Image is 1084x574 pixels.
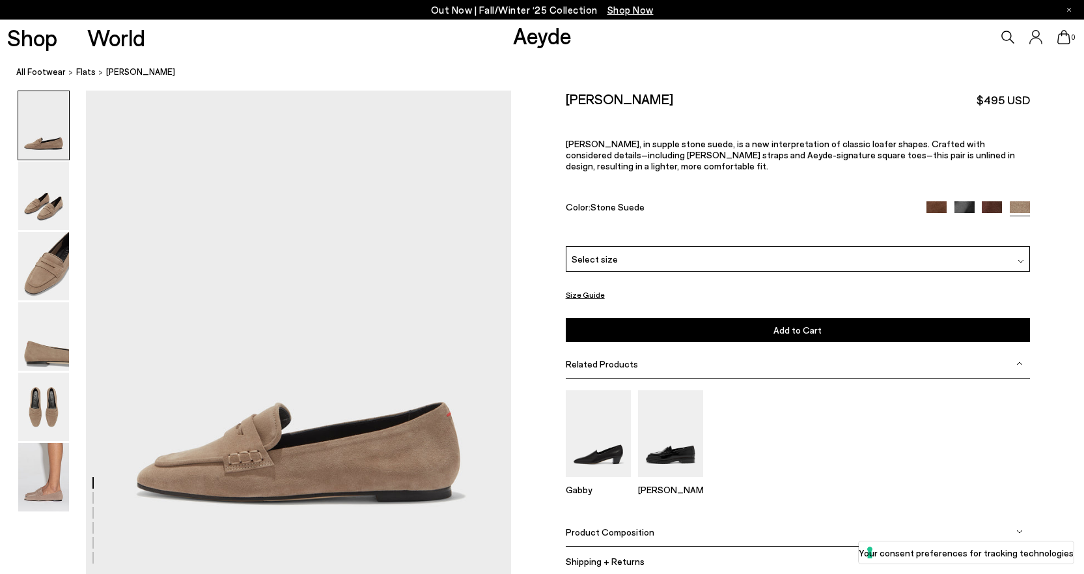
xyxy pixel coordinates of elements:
[7,26,57,49] a: Shop
[566,91,673,107] h2: [PERSON_NAME]
[513,22,572,49] a: Aeyde
[566,138,1030,171] p: [PERSON_NAME], in supple stone suede, is a new interpretation of classic loafer shapes. Crafted w...
[591,201,645,212] span: Stone Suede
[18,232,69,300] img: Alfie Suede Loafers - Image 3
[16,65,66,79] a: All Footwear
[638,484,703,495] p: [PERSON_NAME]
[566,201,912,216] div: Color:
[566,526,654,538] span: Product Composition
[1070,34,1077,41] span: 0
[566,287,605,303] button: Size Guide
[566,390,631,477] img: Gabby Almond-Toe Loafers
[87,26,145,49] a: World
[18,91,69,160] img: Alfie Suede Loafers - Image 1
[572,252,618,266] span: Select size
[1016,360,1023,367] img: svg%3E
[1016,528,1023,535] img: svg%3E
[566,556,645,567] span: Shipping + Returns
[1057,30,1070,44] a: 0
[977,92,1030,108] span: $495 USD
[431,2,654,18] p: Out Now | Fall/Winter ‘25 Collection
[607,4,654,16] span: Navigate to /collections/new-in
[16,55,1084,91] nav: breadcrumb
[859,546,1074,560] label: Your consent preferences for tracking technologies
[18,373,69,441] img: Alfie Suede Loafers - Image 5
[76,66,96,77] span: flats
[638,468,703,495] a: Leon Loafers [PERSON_NAME]
[106,65,175,79] span: [PERSON_NAME]
[18,443,69,511] img: Alfie Suede Loafers - Image 6
[566,318,1030,342] button: Add to Cart
[18,162,69,230] img: Alfie Suede Loafers - Image 2
[859,541,1074,564] button: Your consent preferences for tracking technologies
[566,484,631,495] p: Gabby
[76,65,96,79] a: flats
[638,390,703,477] img: Leon Loafers
[773,324,822,336] span: Add to Cart
[18,302,69,371] img: Alfie Suede Loafers - Image 4
[1018,258,1024,265] img: svg%3E
[566,468,631,495] a: Gabby Almond-Toe Loafers Gabby
[566,358,638,369] span: Related Products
